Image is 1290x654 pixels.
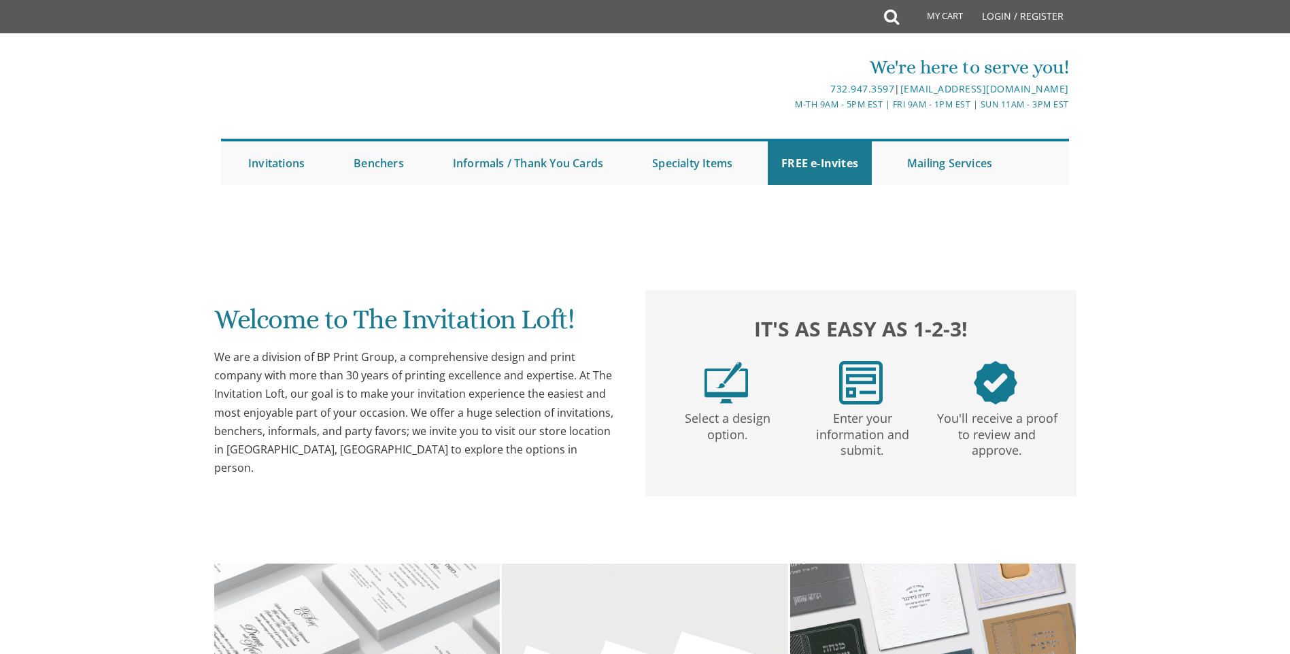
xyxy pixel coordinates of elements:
div: We're here to serve you! [505,54,1069,81]
a: Invitations [235,141,318,185]
div: | [505,81,1069,97]
a: Informals / Thank You Cards [439,141,617,185]
img: step2.png [839,361,883,405]
a: Benchers [340,141,418,185]
h2: It's as easy as 1-2-3! [659,313,1063,344]
img: step3.png [974,361,1017,405]
a: Specialty Items [639,141,746,185]
p: Enter your information and submit. [798,405,927,459]
div: M-Th 9am - 5pm EST | Fri 9am - 1pm EST | Sun 11am - 3pm EST [505,97,1069,111]
div: We are a division of BP Print Group, a comprehensive design and print company with more than 30 y... [214,348,618,477]
a: Mailing Services [894,141,1006,185]
p: You'll receive a proof to review and approve. [932,405,1062,459]
a: FREE e-Invites [768,141,872,185]
a: 732.947.3597 [830,82,894,95]
a: My Cart [898,1,972,35]
a: [EMAIL_ADDRESS][DOMAIN_NAME] [900,82,1069,95]
h1: Welcome to The Invitation Loft! [214,305,618,345]
img: step1.png [705,361,748,405]
p: Select a design option. [663,405,792,443]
